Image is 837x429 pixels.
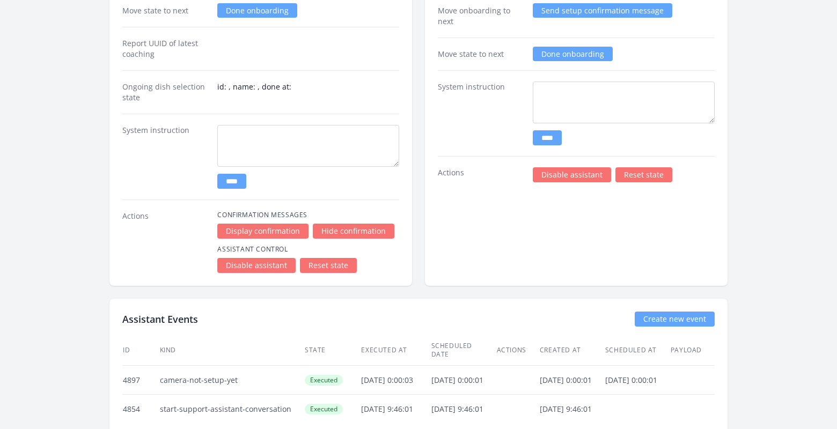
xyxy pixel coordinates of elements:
[496,335,539,366] th: Actions
[438,49,524,60] dt: Move state to next
[438,167,524,182] dt: Actions
[438,5,524,27] dt: Move onboarding to next
[605,366,670,395] td: [DATE] 0:00:01
[122,82,209,103] dt: Ongoing dish selection state
[361,335,430,366] th: Executed at
[361,395,430,424] td: [DATE] 9:46:01
[217,245,399,254] h4: Assistant Control
[159,335,304,366] th: Kind
[670,335,715,366] th: Payload
[217,224,309,239] a: Display confirmation
[122,211,209,273] dt: Actions
[533,47,613,61] a: Done onboarding
[539,335,605,366] th: Created at
[313,224,394,239] a: Hide confirmation
[533,167,611,182] a: Disable assistant
[438,82,524,145] dt: System instruction
[431,335,496,366] th: Scheduled date
[122,366,159,395] td: 4897
[305,375,343,386] span: Executed
[217,3,297,18] a: Done onboarding
[533,3,672,18] a: Send setup confirmation message
[122,38,209,60] dt: Report UUID of latest coaching
[300,258,357,273] a: Reset state
[217,211,399,219] h4: Confirmation Messages
[304,335,361,366] th: State
[305,404,343,415] span: Executed
[159,395,304,424] td: start-support-assistant-conversation
[217,82,399,103] dd: id: , name: , done at:
[361,366,430,395] td: [DATE] 0:00:03
[122,395,159,424] td: 4854
[635,312,715,327] a: Create new event
[122,5,209,16] dt: Move state to next
[122,312,198,327] h2: Assistant Events
[431,395,496,424] td: [DATE] 9:46:01
[122,335,159,366] th: ID
[431,366,496,395] td: [DATE] 0:00:01
[217,258,296,273] a: Disable assistant
[539,395,605,424] td: [DATE] 9:46:01
[605,335,670,366] th: Scheduled at
[539,366,605,395] td: [DATE] 0:00:01
[159,366,304,395] td: camera-not-setup-yet
[122,125,209,189] dt: System instruction
[615,167,672,182] a: Reset state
